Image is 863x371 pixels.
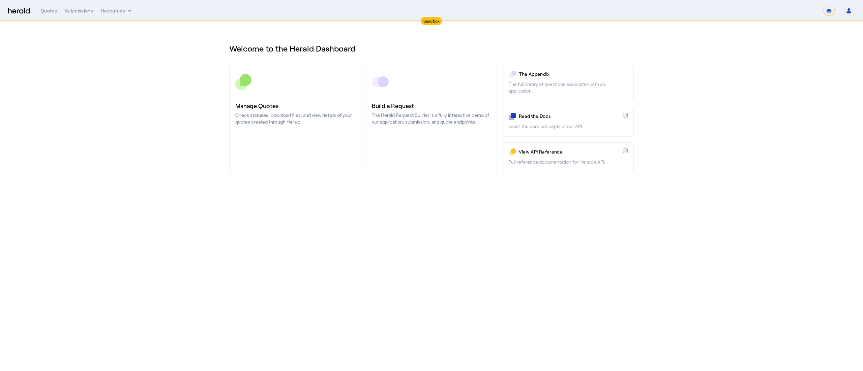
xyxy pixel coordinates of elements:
[235,112,354,125] p: Check statuses, download files, and view details of your quotes created through Herald.
[509,159,628,165] p: Full reference documentation for Herald's API.
[503,142,634,172] a: View API ReferenceFull reference documentation for Herald's API.
[235,101,354,110] h3: Manage Quotes
[519,148,620,155] p: View API Reference
[421,17,443,25] div: Sandbox
[519,113,620,120] p: Read the Docs
[65,7,93,14] div: Submissions
[372,101,491,110] h3: Build a Request
[503,107,634,137] a: Read the DocsLearn the core concepts of our API.
[101,7,133,14] button: Resources dropdown menu
[366,65,497,172] a: Build a RequestThe Herald Request Builder is a fully interactive demo of our application, submiss...
[8,8,30,14] img: Herald Logo
[229,65,360,172] a: Manage QuotesCheck statuses, download files, and view details of your quotes created through Herald.
[509,81,628,94] p: The full library of questions associated with an application.
[40,7,57,14] div: Quotes
[509,123,628,130] p: Learn the core concepts of our API.
[372,112,491,125] p: The Herald Request Builder is a fully interactive demo of our application, submission, and quote ...
[519,71,628,77] p: The Appendix
[503,65,634,101] a: The AppendixThe full library of questions associated with an application.
[229,43,634,54] h1: Welcome to the Herald Dashboard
